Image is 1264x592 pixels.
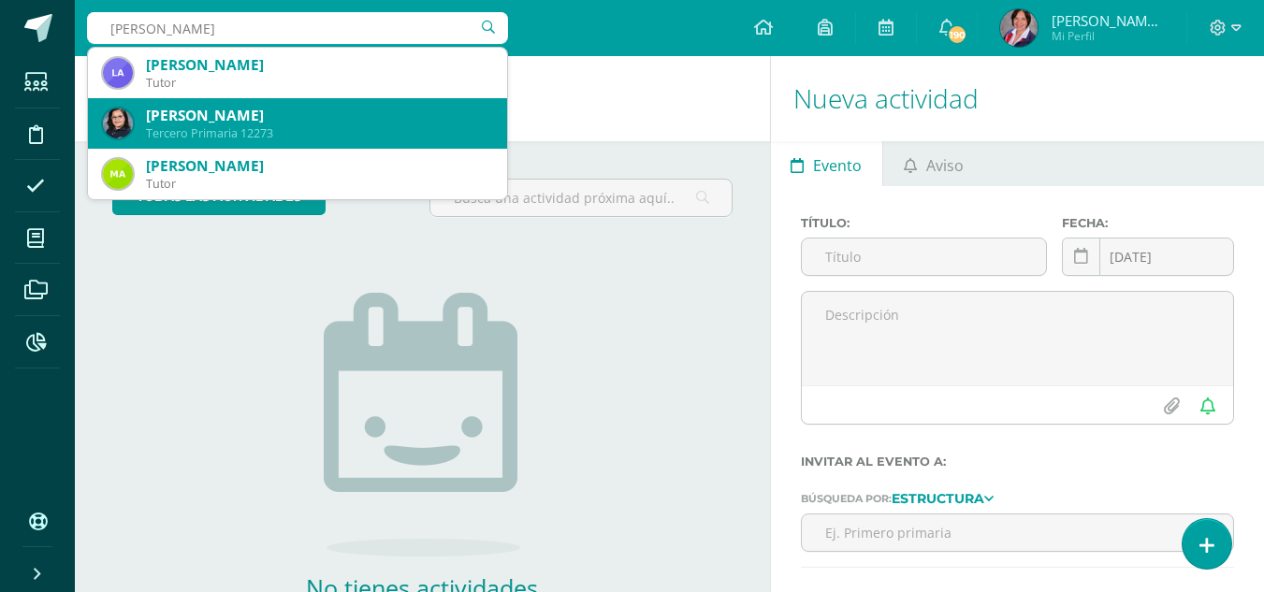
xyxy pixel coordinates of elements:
label: Título: [801,216,1048,230]
img: 30157132c5462ac5138517a99bb263db.png [103,108,133,138]
input: Busca una actividad próxima aquí... [430,180,731,216]
a: Aviso [883,141,983,186]
input: Título [802,238,1047,275]
label: Invitar al evento a: [801,455,1234,469]
img: 9cc45377ee35837361e2d5ac646c5eda.png [1000,9,1038,47]
label: Fecha: [1062,216,1234,230]
a: Evento [771,141,882,186]
img: no_activities.png [324,293,520,556]
span: Aviso [926,143,964,188]
img: 048173fa43e3a44cdcb23400d4213b1d.png [103,159,133,189]
h1: Nueva actividad [793,56,1242,141]
input: Fecha de entrega [1063,238,1233,275]
input: Ej. Primero primaria [802,514,1233,551]
div: Tutor [146,176,492,192]
div: Tercero Primaria 12273 [146,125,492,141]
div: [PERSON_NAME] [146,156,492,176]
strong: Estructura [892,490,984,507]
div: [PERSON_NAME] [146,106,492,125]
span: 190 [947,24,967,45]
span: Evento [813,143,862,188]
a: Estructura [892,491,994,504]
span: Mi Perfil [1052,28,1164,44]
span: Búsqueda por: [801,492,892,505]
img: 3141a089a2d5bd0035bd8bcce6db6b67.png [103,58,133,88]
div: [PERSON_NAME] [146,55,492,75]
div: Tutor [146,75,492,91]
input: Busca un usuario... [87,12,508,44]
span: [PERSON_NAME] de [GEOGRAPHIC_DATA] [1052,11,1164,30]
